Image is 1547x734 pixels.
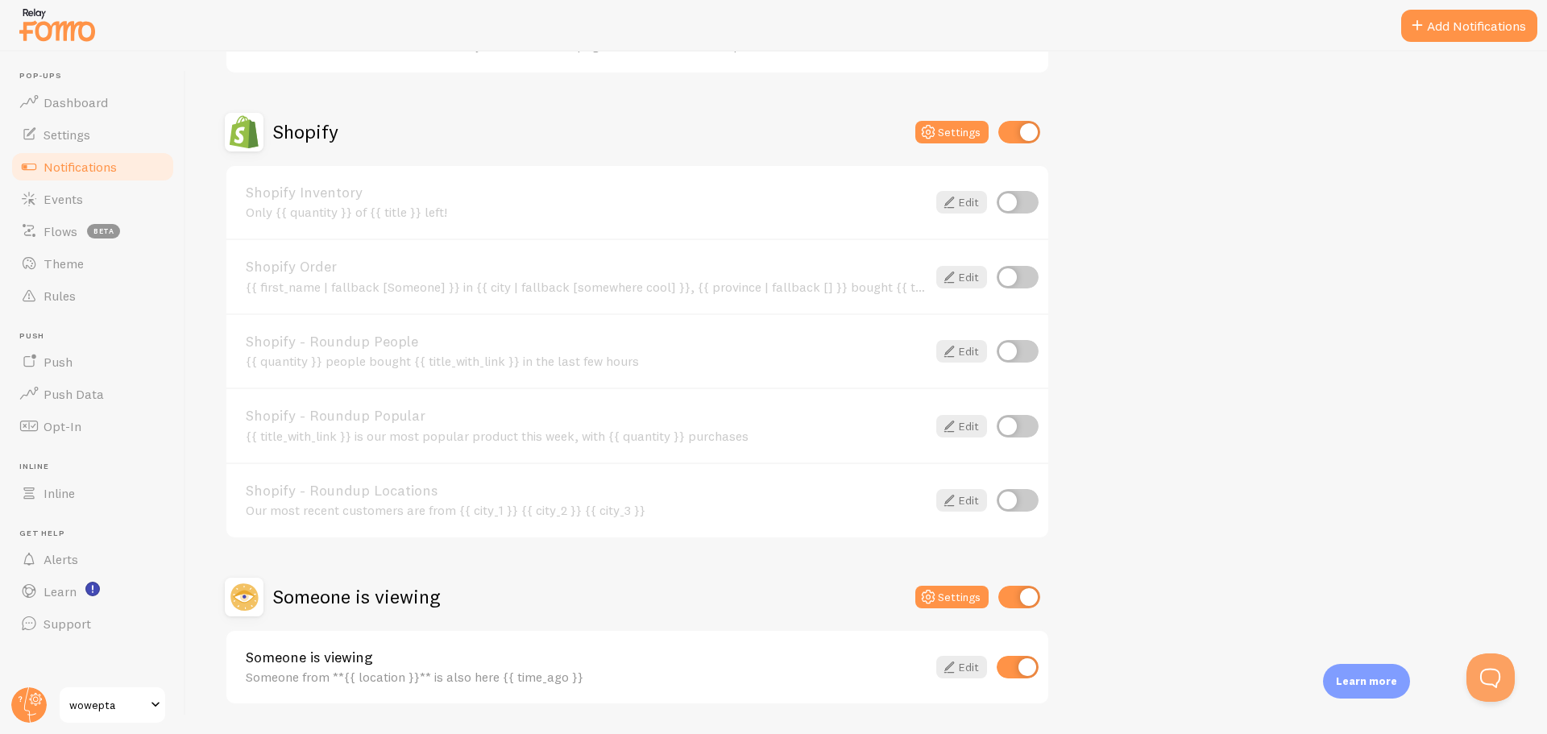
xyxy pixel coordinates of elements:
div: Only {{ quantity }} of {{ title }} left! [246,205,927,219]
a: Edit [936,340,987,363]
div: {{ title_with_link }} is our most popular product this week, with {{ quantity }} purchases [246,429,927,443]
svg: <p>Watch New Feature Tutorials!</p> [85,582,100,596]
span: Inline [19,462,176,472]
span: Dashboard [44,94,108,110]
a: Edit [936,266,987,288]
span: Inline [44,485,75,501]
a: Events [10,183,176,215]
span: Theme [44,255,84,272]
span: Notifications [44,159,117,175]
a: wowepta [58,686,167,724]
a: Support [10,608,176,640]
a: Someone is viewing [246,650,927,665]
a: Theme [10,247,176,280]
img: Someone is viewing [225,578,263,616]
a: Shopify - Roundup Popular [246,408,927,423]
a: Notifications [10,151,176,183]
span: beta [87,224,120,238]
span: Opt-In [44,418,81,434]
div: {{ first_name | fallback [Someone] }} in {{ city | fallback [somewhere cool] }}, {{ province | fa... [246,280,927,294]
img: Shopify [225,113,263,151]
span: wowepta [69,695,146,715]
a: Edit [936,415,987,437]
a: Shopify - Roundup People [246,334,927,349]
a: Flows beta [10,215,176,247]
div: {{ quantity }} people bought {{ title_with_link }} in the last few hours [246,354,927,368]
span: Settings [44,126,90,143]
a: Edit [936,656,987,678]
a: Settings [10,118,176,151]
span: Pop-ups [19,71,176,81]
a: Inline [10,477,176,509]
button: Settings [915,121,989,143]
span: Alerts [44,551,78,567]
a: Shopify - Roundup Locations [246,483,927,498]
span: Push Data [44,386,104,402]
h2: Someone is viewing [273,584,440,609]
a: Shopify Inventory [246,185,927,200]
a: Push [10,346,176,378]
a: Edit [936,489,987,512]
span: Learn [44,583,77,599]
button: Settings [915,586,989,608]
span: Push [44,354,73,370]
span: Rules [44,288,76,304]
a: Opt-In [10,410,176,442]
a: Alerts [10,543,176,575]
p: Learn more [1336,674,1397,689]
iframe: Help Scout Beacon - Open [1466,653,1515,702]
span: Support [44,616,91,632]
a: Dashboard [10,86,176,118]
img: fomo-relay-logo-orange.svg [17,4,97,45]
div: Our most recent customers are from {{ city_1 }} {{ city_2 }} {{ city_3 }} [246,503,927,517]
span: Push [19,331,176,342]
a: Edit [936,191,987,214]
div: Learn more [1323,664,1410,699]
a: Rules [10,280,176,312]
h2: Shopify [273,119,338,144]
span: Flows [44,223,77,239]
a: Learn [10,575,176,608]
span: Get Help [19,529,176,539]
div: Someone from **{{ location }}** is also here {{ time_ago }} [246,670,927,684]
a: Shopify Order [246,259,927,274]
span: Events [44,191,83,207]
a: Push Data [10,378,176,410]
